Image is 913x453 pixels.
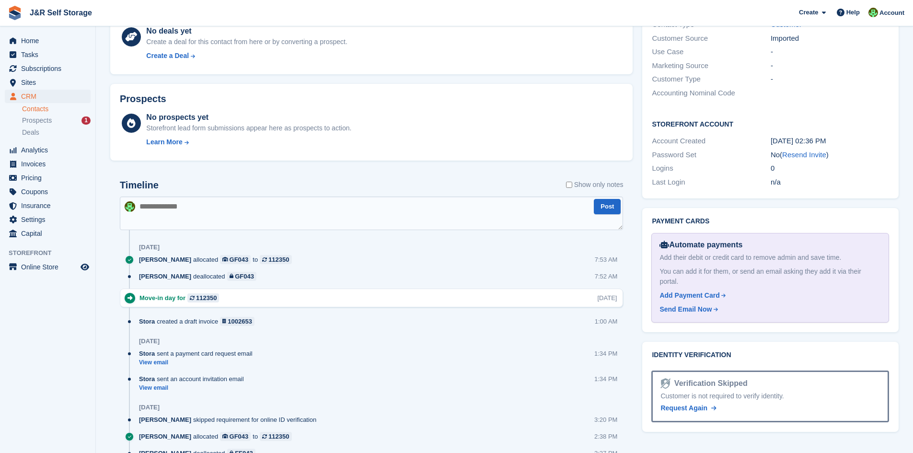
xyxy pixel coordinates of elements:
[670,378,748,389] div: Verification Skipped
[260,255,291,264] a: 112350
[660,404,707,412] span: Request Again
[5,157,91,171] a: menu
[146,51,347,61] a: Create a Deal
[139,349,155,358] span: Stora
[146,25,347,37] div: No deals yet
[220,317,254,326] a: 1002653
[566,180,624,190] label: Show only notes
[21,157,79,171] span: Invoices
[771,60,889,71] div: -
[21,260,79,274] span: Online Store
[268,255,289,264] div: 112350
[21,48,79,61] span: Tasks
[139,415,321,424] div: skipped requirement for online ID verification
[771,150,889,161] div: No
[5,76,91,89] a: menu
[21,62,79,75] span: Subscriptions
[5,34,91,47] a: menu
[139,415,191,424] span: [PERSON_NAME]
[139,432,191,441] span: [PERSON_NAME]
[5,62,91,75] a: menu
[9,248,95,258] span: Storefront
[227,272,256,281] a: GF043
[187,293,219,302] a: 112350
[139,349,257,358] div: sent a payment card request email
[652,177,770,188] div: Last Login
[21,171,79,185] span: Pricing
[139,432,297,441] div: allocated to
[5,260,91,274] a: menu
[120,93,166,105] h2: Prospects
[660,391,880,401] div: Customer is not required to verify identity.
[260,432,291,441] a: 112350
[268,432,289,441] div: 112350
[139,244,160,251] div: [DATE]
[652,150,770,161] div: Password Set
[879,8,904,18] span: Account
[5,171,91,185] a: menu
[566,180,572,190] input: Show only notes
[125,201,135,212] img: Steve Pollicott
[21,90,79,103] span: CRM
[21,227,79,240] span: Capital
[139,404,160,411] div: [DATE]
[139,384,249,392] a: View email
[771,33,889,44] div: Imported
[652,74,770,85] div: Customer Type
[782,151,826,159] a: Resend Invite
[22,128,39,137] span: Deals
[659,253,881,263] div: Add their debit or credit card to remove admin and save time.
[81,116,91,125] div: 1
[799,8,818,17] span: Create
[146,123,351,133] div: Storefront lead form submissions appear here as prospects to action.
[771,163,889,174] div: 0
[139,272,191,281] span: [PERSON_NAME]
[5,143,91,157] a: menu
[771,74,889,85] div: -
[595,272,618,281] div: 7:52 AM
[230,255,249,264] div: GF043
[594,349,617,358] div: 1:34 PM
[652,218,889,225] h2: Payment cards
[868,8,878,17] img: Steve Pollicott
[652,163,770,174] div: Logins
[5,199,91,212] a: menu
[196,293,217,302] div: 112350
[139,272,261,281] div: deallocated
[146,112,351,123] div: No prospects yet
[21,185,79,198] span: Coupons
[595,317,618,326] div: 1:00 AM
[659,304,712,314] div: Send Email Now
[594,432,617,441] div: 2:38 PM
[139,293,224,302] div: Move-in day for
[5,48,91,61] a: menu
[594,374,617,383] div: 1:34 PM
[220,432,251,441] a: GF043
[652,119,889,128] h2: Storefront Account
[235,272,254,281] div: GF043
[771,46,889,58] div: -
[139,374,155,383] span: Stora
[594,199,621,215] button: Post
[139,359,257,367] a: View email
[146,37,347,47] div: Create a deal for this contact from here or by converting a prospect.
[146,51,189,61] div: Create a Deal
[5,227,91,240] a: menu
[595,255,618,264] div: 7:53 AM
[21,76,79,89] span: Sites
[139,374,249,383] div: sent an account invitation email
[846,8,860,17] span: Help
[21,199,79,212] span: Insurance
[146,137,182,147] div: Learn More
[652,136,770,147] div: Account Created
[780,151,829,159] span: ( )
[660,378,670,389] img: Identity Verification Ready
[659,290,877,301] a: Add Payment Card
[5,90,91,103] a: menu
[652,46,770,58] div: Use Case
[139,317,155,326] span: Stora
[230,432,249,441] div: GF043
[22,105,91,114] a: Contacts
[21,213,79,226] span: Settings
[139,337,160,345] div: [DATE]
